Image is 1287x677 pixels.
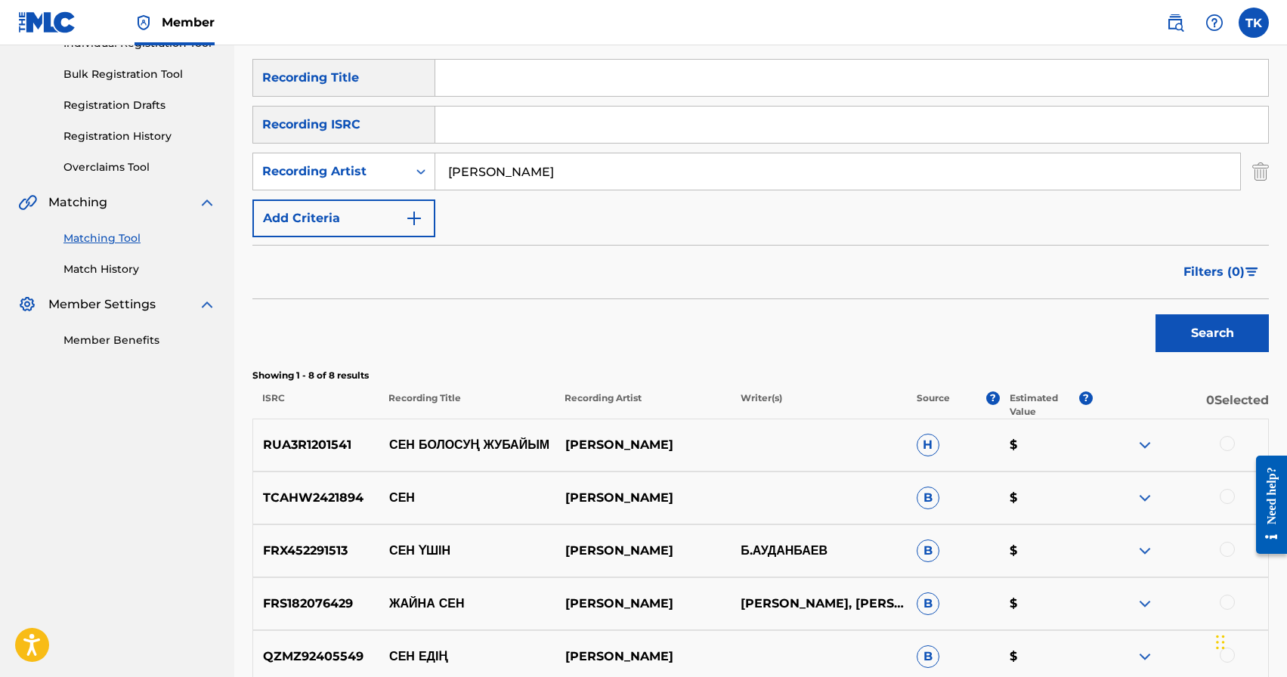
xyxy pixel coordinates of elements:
a: Matching Tool [63,230,216,246]
a: Registration Drafts [63,97,216,113]
p: $ [999,436,1092,454]
div: User Menu [1239,8,1269,38]
span: Member [162,14,215,31]
span: H [917,434,939,456]
img: filter [1245,267,1258,277]
p: [PERSON_NAME] [555,542,731,560]
p: RUA3R1201541 [253,436,379,454]
img: expand [198,295,216,314]
p: FRS182076429 [253,595,379,613]
a: Public Search [1160,8,1190,38]
p: [PERSON_NAME], [PERSON_NAME] [731,595,907,613]
img: expand [1136,542,1154,560]
img: Top Rightsholder [135,14,153,32]
img: help [1205,14,1224,32]
span: ? [1079,391,1093,405]
img: expand [1136,489,1154,507]
button: Add Criteria [252,199,435,237]
p: [PERSON_NAME] [555,436,731,454]
p: Б.АУДАНБАЕВ [731,542,907,560]
p: СЕН ҮШІН [379,542,555,560]
span: Matching [48,193,107,212]
img: 9d2ae6d4665cec9f34b9.svg [405,209,423,227]
p: СЕН [379,489,555,507]
img: search [1166,14,1184,32]
p: TCAHW2421894 [253,489,379,507]
div: Recording Artist [262,162,398,181]
div: Help [1199,8,1230,38]
div: Перетащить [1216,620,1225,665]
span: Member Settings [48,295,156,314]
span: B [917,645,939,668]
p: Recording Artist [555,391,731,419]
span: Filters ( 0 ) [1183,263,1245,281]
p: СЕН ЕДІҢ [379,648,555,666]
img: expand [1136,436,1154,454]
img: Delete Criterion [1252,153,1269,190]
p: [PERSON_NAME] [555,648,731,666]
p: Estimated Value [1010,391,1079,419]
img: Member Settings [18,295,36,314]
div: Виджет чата [1211,604,1287,677]
iframe: Chat Widget [1211,604,1287,677]
span: ? [986,391,1000,405]
img: expand [1136,595,1154,613]
form: Search Form [252,59,1269,360]
button: Filters (0) [1174,253,1269,291]
p: ЖАЙНА СЕН [379,595,555,613]
a: Registration History [63,128,216,144]
a: Member Benefits [63,332,216,348]
iframe: Resource Center [1245,444,1287,565]
button: Search [1156,314,1269,352]
a: Match History [63,261,216,277]
p: $ [999,648,1092,666]
img: MLC Logo [18,11,76,33]
p: FRX452291513 [253,542,379,560]
p: Recording Title [379,391,555,419]
p: QZMZ92405549 [253,648,379,666]
img: expand [1136,648,1154,666]
a: Bulk Registration Tool [63,66,216,82]
p: $ [999,595,1092,613]
p: Source [917,391,950,419]
a: Overclaims Tool [63,159,216,175]
p: [PERSON_NAME] [555,595,731,613]
span: B [917,539,939,562]
p: $ [999,542,1092,560]
span: B [917,592,939,615]
p: Writer(s) [731,391,907,419]
img: expand [198,193,216,212]
img: Matching [18,193,37,212]
p: СЕН БОЛОСУҢ ЖУБАЙЫМ [379,436,555,454]
p: [PERSON_NAME] [555,489,731,507]
span: B [917,487,939,509]
p: $ [999,489,1092,507]
p: 0 Selected [1093,391,1269,419]
p: Showing 1 - 8 of 8 results [252,369,1269,382]
p: ISRC [252,391,379,419]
